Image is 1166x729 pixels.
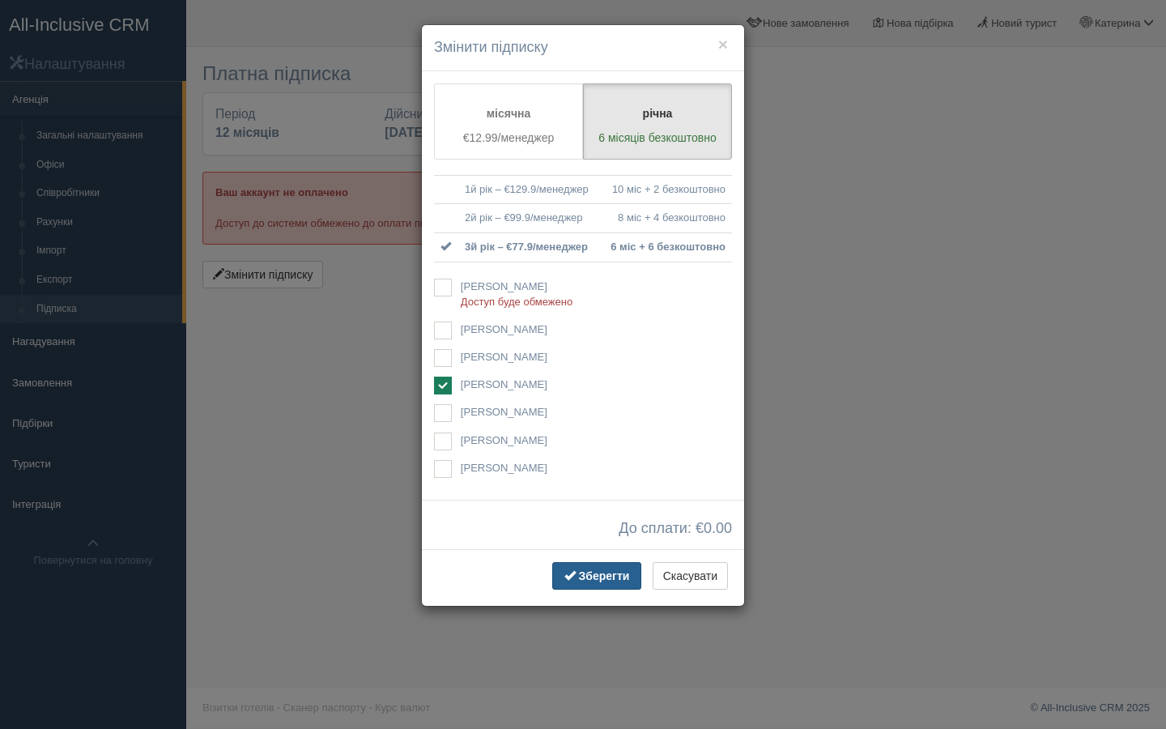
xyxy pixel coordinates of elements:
[461,280,547,292] span: [PERSON_NAME]
[458,204,600,233] td: 2й рік – €99.9/менеджер
[461,296,572,308] span: Доступ буде обмежено
[619,521,732,537] span: До сплати: €
[461,323,547,335] span: [PERSON_NAME]
[600,204,732,233] td: 8 міс + 4 безкоштовно
[594,105,721,122] p: річна
[600,232,732,262] td: 6 міс + 6 безкоштовно
[461,406,547,418] span: [PERSON_NAME]
[704,520,732,536] span: 0.00
[653,562,728,590] button: Скасувати
[445,105,572,122] p: місячна
[445,130,572,146] p: €12.99/менеджер
[461,434,547,446] span: [PERSON_NAME]
[718,36,728,53] button: ×
[552,562,641,590] button: Зберегти
[461,351,547,363] span: [PERSON_NAME]
[594,130,721,146] p: 6 місяців безкоштовно
[461,462,547,474] span: [PERSON_NAME]
[458,175,600,204] td: 1й рік – €129.9/менеджер
[461,378,547,390] span: [PERSON_NAME]
[600,175,732,204] td: 10 міс + 2 безкоштовно
[458,232,600,262] td: 3й рік – €77.9/менеджер
[434,37,732,58] h4: Змінити підписку
[579,569,630,582] span: Зберегти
